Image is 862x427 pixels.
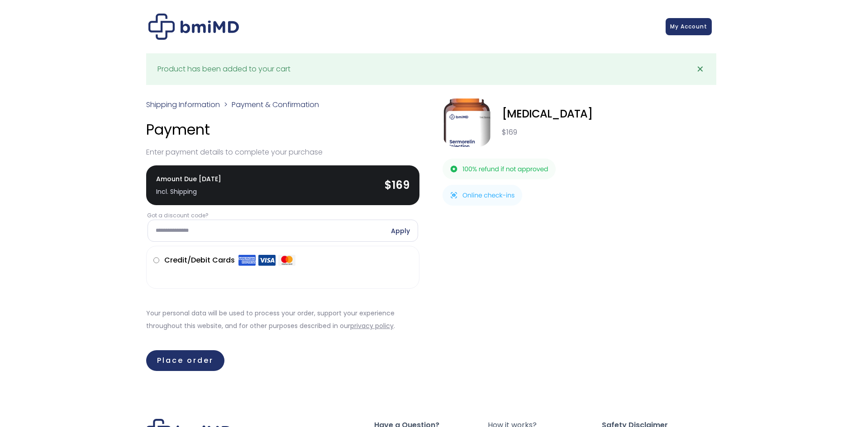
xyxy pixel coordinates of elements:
img: Visa [258,254,276,266]
a: Apply [391,227,410,235]
bdi: 169 [385,178,410,192]
p: Your personal data will be used to process your order, support your experience throughout this we... [146,307,420,332]
span: $ [385,178,392,192]
button: Place order [146,350,224,371]
span: Amount Due [DATE] [156,173,221,198]
div: Product has been added to your cart [157,63,291,75]
label: Got a discount code? [147,211,419,220]
span: > [224,99,228,110]
h4: Payment [146,120,420,139]
span: My Account [670,23,707,30]
span: ✕ [696,63,704,75]
p: Enter payment details to complete your purchase [146,146,420,159]
span: $ [502,127,506,137]
a: ✕ [691,60,710,78]
bdi: 169 [502,127,517,137]
img: Online check-ins [443,185,522,206]
div: [MEDICAL_DATA] [502,108,716,120]
span: Payment & Confirmation [232,99,319,110]
img: Mastercard [278,254,295,266]
img: Checkout [148,14,239,40]
a: privacy policy [350,321,394,330]
img: 100% refund if not approved [443,159,556,179]
a: Shipping Information [146,99,220,110]
label: Credit/Debit Cards [164,253,295,267]
img: Amex [238,254,256,266]
div: Incl. Shipping [156,185,221,198]
a: My Account [666,18,712,35]
img: Sermorelin [443,99,491,147]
